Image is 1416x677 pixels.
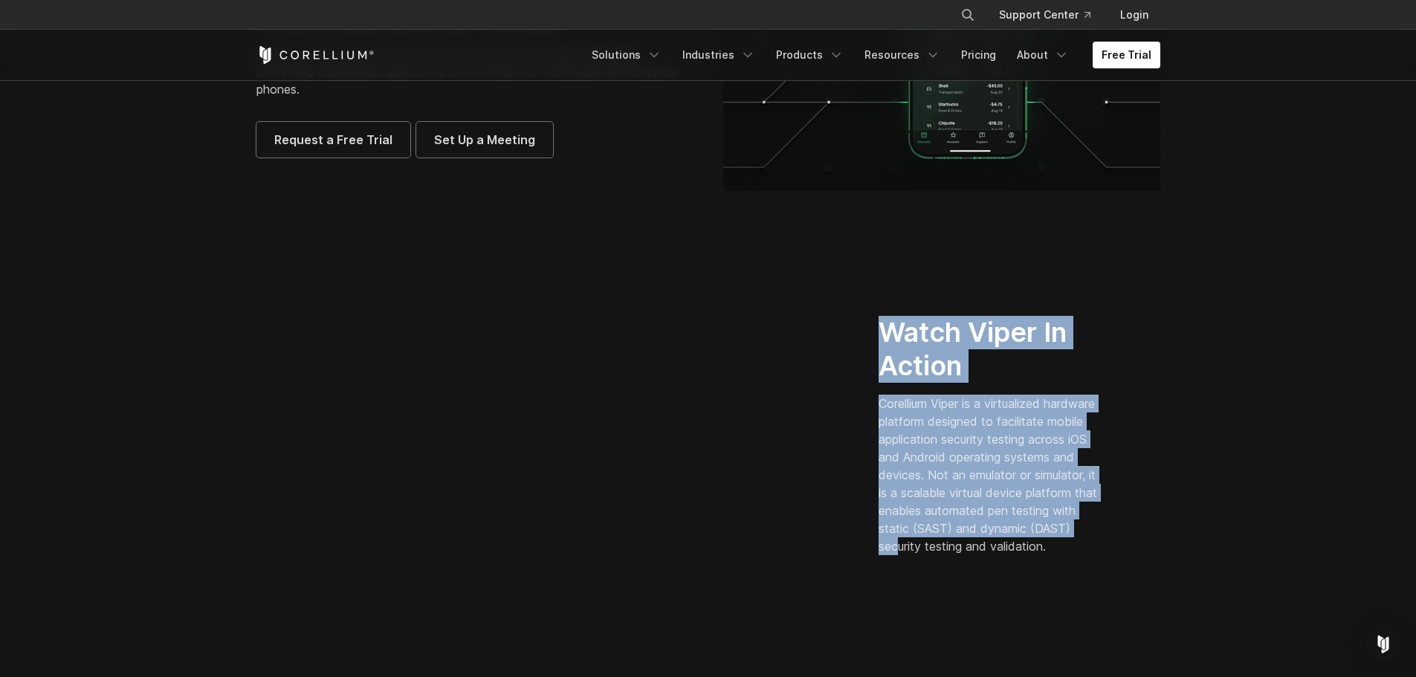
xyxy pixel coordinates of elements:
a: About [1008,42,1078,68]
div: Navigation Menu [583,42,1160,68]
a: Login [1108,1,1160,28]
span: Request a Free Trial [274,131,392,149]
button: Search [954,1,981,28]
a: Set Up a Meeting [416,122,553,158]
h2: Watch Viper In Action [879,316,1104,383]
a: Products [767,42,853,68]
a: Free Trial [1093,42,1160,68]
div: Navigation Menu [943,1,1160,28]
span: Set Up a Meeting [434,131,535,149]
a: Industries [673,42,764,68]
a: Request a Free Trial [256,122,410,158]
a: Support Center [987,1,1102,28]
a: Corellium Home [256,46,375,64]
div: Open Intercom Messenger [1365,626,1401,662]
a: Pricing [952,42,1005,68]
a: Solutions [583,42,670,68]
p: Corellium Viper is a virtualized hardware platform designed to facilitate mobile application secu... [879,395,1104,555]
a: Resources [856,42,949,68]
